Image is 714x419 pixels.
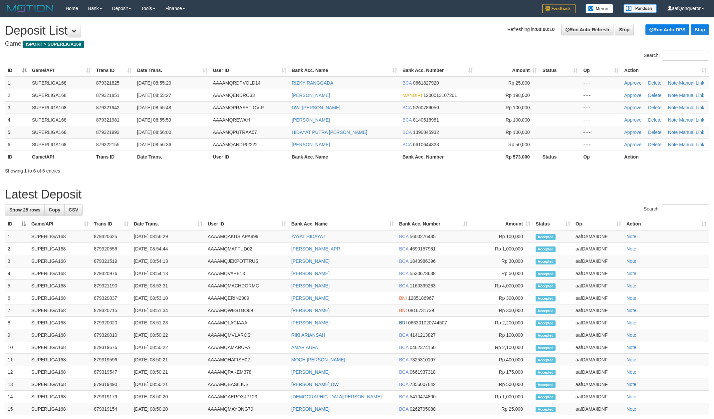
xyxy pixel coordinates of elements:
td: 6 [5,138,29,151]
span: Accepted [536,259,556,264]
td: [DATE] 08:50:22 [131,341,205,354]
a: Note [626,369,636,375]
a: Manual Link [679,117,704,123]
span: [DATE] 08:55:20 [137,80,171,86]
td: AAAAMQJEKPOTTRUS [205,255,289,267]
a: Note [626,308,636,313]
td: SUPERLIGA168 [29,126,94,138]
th: ID: activate to sort column descending [5,218,29,230]
th: Trans ID [94,151,134,163]
a: Show 25 rows [5,204,45,215]
span: Copy 066301020744507 to clipboard [408,320,447,325]
a: [PERSON_NAME] [292,117,330,123]
td: 879320837 [91,292,131,304]
span: AAAAMQRDPVOLD14 [213,80,260,86]
td: [DATE] 08:51:23 [131,317,205,329]
td: 879319676 [91,341,131,354]
a: Note [626,295,636,301]
span: Accepted [536,283,556,289]
a: Note [626,283,636,288]
td: 2 [5,243,29,255]
td: SUPERLIGA168 [29,317,91,329]
td: aafDAMAIIDNF [573,243,624,255]
td: SUPERLIGA168 [29,77,94,89]
td: Rp 100,000 [470,230,533,243]
td: aafDAMAIIDNF [573,267,624,280]
td: SUPERLIGA168 [29,378,91,391]
span: Rp 50,000 [508,142,530,147]
td: Rp 300,000 [470,304,533,317]
td: - - - [581,114,621,126]
td: aafDAMAIIDNF [573,378,624,391]
span: Rp 198,000 [506,93,530,98]
td: [DATE] 08:50:22 [131,329,205,341]
td: - - - [581,77,621,89]
span: Accepted [536,345,556,351]
span: BCA [399,283,408,288]
td: SUPERLIGA168 [29,267,91,280]
span: Accepted [536,296,556,301]
a: Run Auto-DPS [645,24,689,35]
td: 10 [5,341,29,354]
span: Show 25 rows [9,207,40,212]
span: BCA [402,130,412,135]
td: Rp 175,000 [470,366,533,378]
td: [DATE] 08:54:13 [131,267,205,280]
td: - - - [581,101,621,114]
span: [DATE] 08:56:36 [137,142,171,147]
th: Bank Acc. Number: activate to sort column ascending [396,218,470,230]
th: User ID [210,151,289,163]
a: Note [626,357,636,362]
td: AAAAMQLACIAAA [205,317,289,329]
span: Copy 1840986396 to clipboard [410,258,436,264]
th: Date Trans.: activate to sort column ascending [134,64,210,77]
span: Accepted [536,320,556,326]
span: AAAAMQENDRO33 [213,93,255,98]
td: [DATE] 08:50:21 [131,366,205,378]
td: 879320010 [91,329,131,341]
td: AAAAMQWESTBO69 [205,304,289,317]
span: 879321825 [96,80,119,86]
th: Op [581,151,621,163]
td: Rp 4,000,000 [470,280,533,292]
td: Rp 2,200,000 [470,317,533,329]
td: AAAAMQVAPE13 [205,267,289,280]
td: [DATE] 08:54:44 [131,243,205,255]
a: Note [668,93,678,98]
span: AAAAMQREWAH [213,117,250,123]
a: [PERSON_NAME] [292,142,330,147]
td: Rp 500,000 [470,378,533,391]
a: [PERSON_NAME] [291,283,330,288]
th: Game/API: activate to sort column ascending [29,218,91,230]
td: [DATE] 08:51:34 [131,304,205,317]
span: Copy 4141213827 to clipboard [410,332,436,338]
a: Note [626,382,636,387]
span: Copy 0462374150 to clipboard [410,345,436,350]
td: 8 [5,317,29,329]
img: MOTION_logo.png [5,3,56,13]
a: Approve [624,142,641,147]
td: aafDAMAIIDNF [573,354,624,366]
td: 3 [5,101,29,114]
td: aafDAMAIIDNF [573,230,624,243]
td: 1 [5,230,29,243]
th: Action: activate to sort column ascending [621,64,709,77]
th: Game/API [29,151,94,163]
span: 879321981 [96,117,119,123]
a: Delete [648,130,661,135]
td: 879319547 [91,366,131,378]
td: [DATE] 08:54:13 [131,255,205,267]
td: 1 [5,77,29,89]
span: [DATE] 08:55:59 [137,117,171,123]
th: Status: activate to sort column ascending [533,218,573,230]
span: BCA [399,258,408,264]
a: Note [626,234,636,239]
a: Manual Link [679,105,704,110]
a: RIKI ARIANSAH [291,332,325,338]
td: [DATE] 08:50:21 [131,378,205,391]
span: Refreshing in: [507,27,555,32]
a: Delete [648,105,661,110]
td: AAAAMQERIN2009 [205,292,289,304]
label: Search: [644,51,709,61]
td: 13 [5,378,29,391]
